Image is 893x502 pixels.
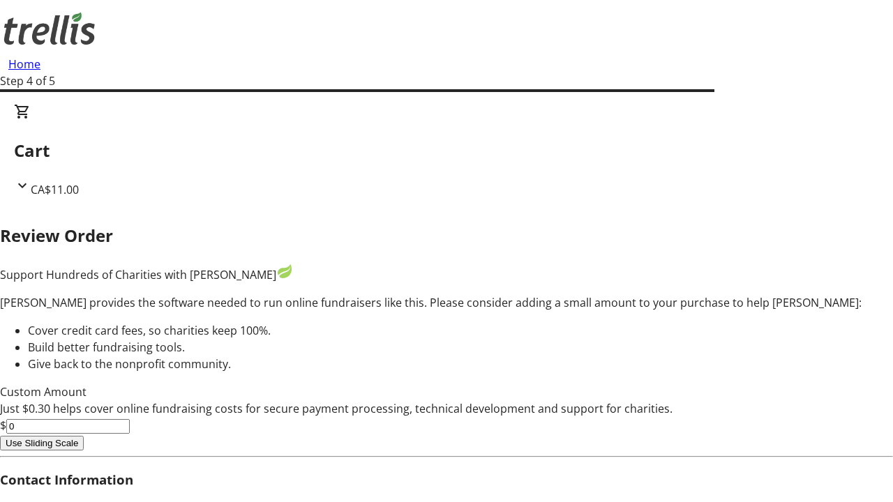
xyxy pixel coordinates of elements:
li: Give back to the nonprofit community. [28,356,893,372]
h2: Cart [14,138,879,163]
li: Cover credit card fees, so charities keep 100%. [28,322,893,339]
li: Build better fundraising tools. [28,339,893,356]
div: CartCA$11.00 [14,103,879,198]
span: CA$11.00 [31,182,79,197]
